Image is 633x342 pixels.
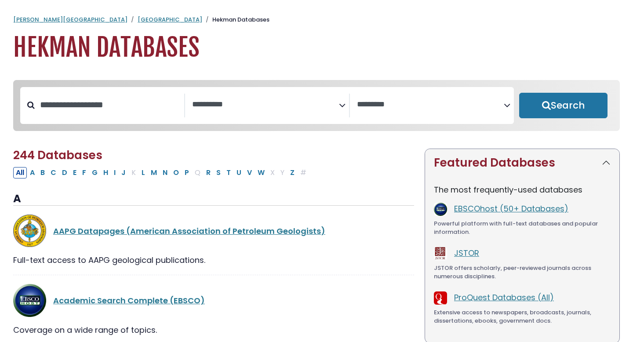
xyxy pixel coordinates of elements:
[70,167,79,178] button: Filter Results E
[101,167,111,178] button: Filter Results H
[13,15,620,24] nav: breadcrumb
[434,308,611,325] div: Extensive access to newspapers, broadcasts, journals, dissertations, ebooks, government docs.
[35,98,184,112] input: Search database by title or keyword
[434,219,611,236] div: Powerful platform with full-text databases and popular information.
[357,100,504,109] textarea: Search
[171,167,182,178] button: Filter Results O
[224,167,233,178] button: Filter Results T
[434,264,611,281] div: JSTOR offers scholarly, peer-reviewed journals across numerous disciplines.
[192,100,339,109] textarea: Search
[204,167,213,178] button: Filter Results R
[13,254,414,266] div: Full-text access to AAPG geological publications.
[202,15,269,24] li: Hekman Databases
[13,15,127,24] a: [PERSON_NAME][GEOGRAPHIC_DATA]
[13,167,27,178] button: All
[80,167,89,178] button: Filter Results F
[59,167,70,178] button: Filter Results D
[454,203,568,214] a: EBSCOhost (50+ Databases)
[234,167,244,178] button: Filter Results U
[13,167,310,178] div: Alpha-list to filter by first letter of database name
[182,167,192,178] button: Filter Results P
[13,324,414,336] div: Coverage on a wide range of topics.
[434,184,611,196] p: The most frequently-used databases
[160,167,170,178] button: Filter Results N
[53,226,325,236] a: AAPG Datapages (American Association of Petroleum Geologists)
[27,167,37,178] button: Filter Results A
[425,149,619,177] button: Featured Databases
[454,247,479,258] a: JSTOR
[13,33,620,62] h1: Hekman Databases
[255,167,267,178] button: Filter Results W
[38,167,47,178] button: Filter Results B
[139,167,148,178] button: Filter Results L
[138,15,202,24] a: [GEOGRAPHIC_DATA]
[13,147,102,163] span: 244 Databases
[13,80,620,131] nav: Search filters
[119,167,128,178] button: Filter Results J
[111,167,118,178] button: Filter Results I
[454,292,554,303] a: ProQuest Databases (All)
[53,295,205,306] a: Academic Search Complete (EBSCO)
[48,167,59,178] button: Filter Results C
[214,167,223,178] button: Filter Results S
[244,167,255,178] button: Filter Results V
[13,193,414,206] h3: A
[148,167,160,178] button: Filter Results M
[287,167,297,178] button: Filter Results Z
[519,93,608,118] button: Submit for Search Results
[89,167,100,178] button: Filter Results G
